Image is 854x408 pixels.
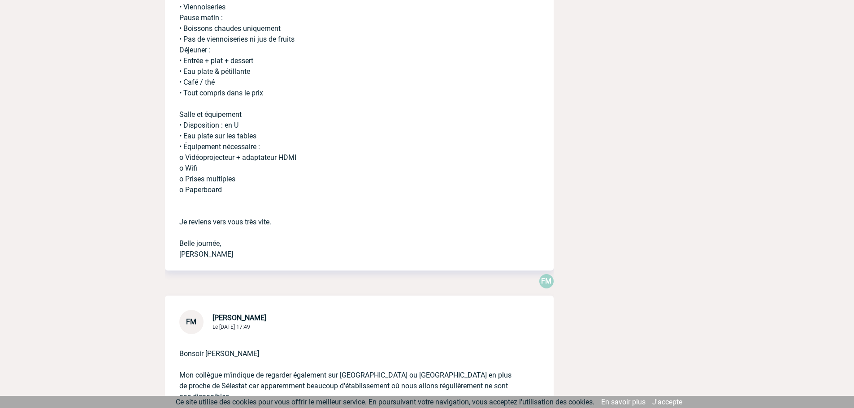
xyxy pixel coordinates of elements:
[539,274,554,288] p: FM
[601,398,646,406] a: En savoir plus
[212,314,266,322] span: [PERSON_NAME]
[652,398,682,406] a: J'accepte
[176,398,594,406] span: Ce site utilise des cookies pour vous offrir le meilleur service. En poursuivant votre navigation...
[186,318,196,326] span: FM
[539,274,554,288] div: Florence MATHIEU 14:46
[212,324,250,330] span: Le [DATE] 17:49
